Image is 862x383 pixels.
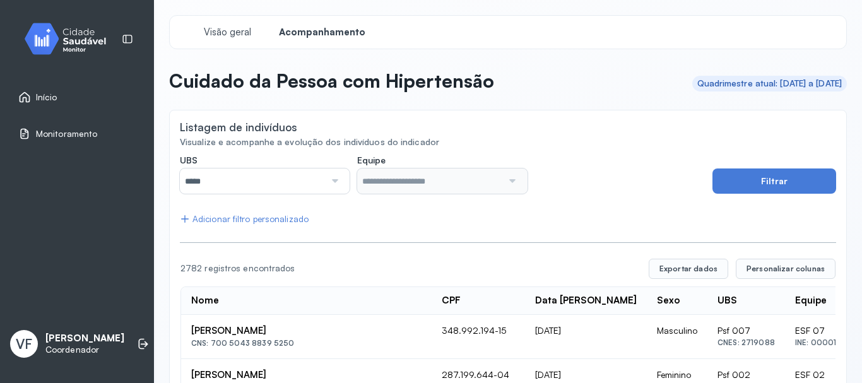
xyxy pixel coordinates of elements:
div: Psf 002 [717,369,775,380]
p: Cuidado da Pessoa com Hipertensão [169,69,494,92]
div: Quadrimestre atual: [DATE] a [DATE] [697,78,842,89]
div: UBS [717,295,737,307]
span: Equipe [357,155,386,166]
div: Data [PERSON_NAME] [535,295,637,307]
button: Personalizar colunas [736,259,835,279]
span: Visão geral [204,27,251,38]
div: Nome [191,295,219,307]
div: Listagem de indivíduos [180,121,297,134]
div: INE: 0000163511 [795,338,861,347]
p: [PERSON_NAME] [45,333,124,345]
div: [PERSON_NAME] [191,369,422,381]
span: Início [36,92,57,103]
div: Sexo [657,295,680,307]
span: Acompanhamento [279,27,365,38]
div: CNES: 2719088 [717,338,775,347]
div: CNS: 700 5043 8839 5250 [191,339,422,348]
span: UBS [180,155,198,166]
div: Visualize e acompanhe a evolução dos indivíduos do indicador [180,137,836,148]
span: Personalizar colunas [747,264,825,274]
p: Coordenador [45,345,124,355]
td: [DATE] [525,315,647,359]
div: Equipe [795,295,827,307]
button: Filtrar [712,168,836,194]
div: Adicionar filtro personalizado [180,214,309,225]
div: CPF [442,295,461,307]
div: Psf 007 [717,325,775,336]
button: Exportar dados [649,259,728,279]
div: 2782 registros encontrados [180,263,639,274]
div: ESF 02 [795,369,861,380]
img: monitor.svg [13,20,127,57]
td: 348.992.194-15 [432,315,525,359]
a: Monitoramento [18,127,136,140]
span: VF [16,336,32,352]
span: Monitoramento [36,129,97,139]
div: ESF 07 [795,325,861,336]
td: Masculino [647,315,707,359]
a: Início [18,91,136,103]
div: [PERSON_NAME] [191,325,422,337]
